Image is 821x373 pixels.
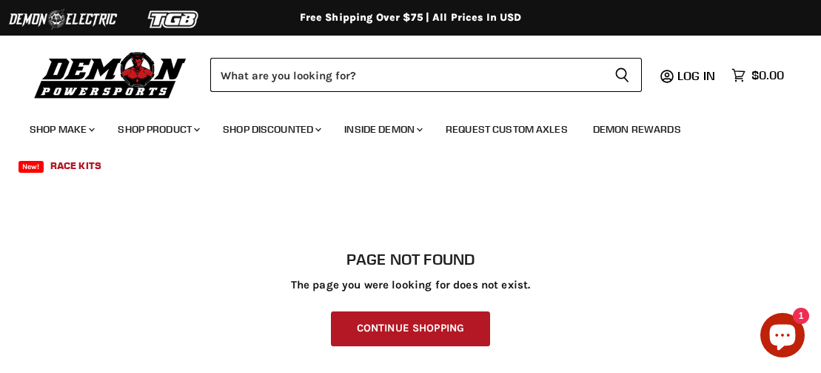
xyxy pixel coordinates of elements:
span: New! [19,161,44,173]
a: Shop Discounted [212,114,330,145]
a: $0.00 [724,65,791,86]
button: Search [603,58,642,92]
form: Product [210,58,642,92]
img: Demon Electric Logo 2 [7,5,118,33]
a: Shop Product [107,114,209,145]
a: Log in [671,69,724,82]
p: The page you were looking for does not exist. [30,279,791,291]
span: Log in [677,68,715,83]
img: TGB Logo 2 [118,5,229,33]
input: Search [210,58,603,92]
span: $0.00 [751,68,784,82]
ul: Main menu [19,108,780,181]
a: Request Custom Axles [435,114,579,145]
a: Shop Make [19,114,104,145]
img: Demon Powersports [30,48,192,101]
a: Race Kits [39,151,113,181]
a: Inside Demon [333,114,432,145]
a: Continue Shopping [331,311,490,346]
inbox-online-store-chat: Shopify online store chat [756,313,809,361]
h1: Page not found [30,251,791,268]
a: Demon Rewards [582,114,692,145]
